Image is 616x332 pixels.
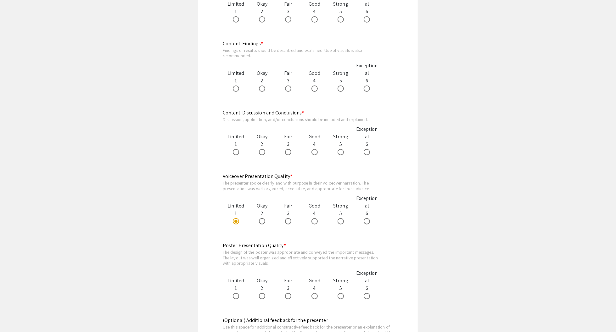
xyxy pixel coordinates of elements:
div: Fair [275,0,301,8]
div: Findings or results should be described and explained. Use of visuals is also recommended. [223,47,380,58]
div: Limited [223,202,249,210]
div: 5 [328,0,354,23]
div: 6 [354,195,380,225]
div: 5 [328,133,354,156]
div: 1 [223,277,249,300]
div: 6 [354,62,380,92]
div: Discussion, application, and/or conclusions should be included and explained. [223,117,380,122]
div: 2 [249,277,275,300]
div: Okay [249,202,275,210]
div: 5 [328,277,354,300]
div: 1 [223,133,249,156]
div: 6 [354,269,380,300]
div: Good [301,202,328,210]
div: Exceptional [354,195,380,210]
div: 1 [223,69,249,92]
div: 2 [249,69,275,92]
mat-label: Poster Presentation Quality [223,242,286,249]
div: Strong [328,0,354,8]
div: Good [301,69,328,77]
div: 6 [354,125,380,156]
div: 3 [275,277,301,300]
div: 3 [275,69,301,92]
mat-label: Content-Findings [223,40,263,47]
div: 3 [275,202,301,225]
div: Strong [328,133,354,141]
mat-label: Voiceover Presentation Quality [223,173,292,180]
div: Okay [249,133,275,141]
div: 5 [328,69,354,92]
div: 3 [275,133,301,156]
div: Fair [275,69,301,77]
div: Limited [223,133,249,141]
div: 2 [249,202,275,225]
div: 5 [328,202,354,225]
div: Strong [328,69,354,77]
div: Exceptional [354,62,380,77]
div: 1 [223,0,249,23]
div: 4 [301,69,328,92]
div: Strong [328,202,354,210]
div: Good [301,0,328,8]
div: 2 [249,133,275,156]
div: Exceptional [354,269,380,285]
div: Good [301,133,328,141]
iframe: Chat [5,304,27,327]
div: Exceptional [354,125,380,141]
div: 1 [223,202,249,225]
div: Fair [275,277,301,285]
mat-label: (Optional) Additional feedback for the presenter [223,317,328,324]
div: 4 [301,133,328,156]
div: 4 [301,0,328,23]
div: The presenter spoke clearly and with purpose in their voiceover narration. The presentation was w... [223,180,380,191]
div: Limited [223,277,249,285]
div: Limited [223,69,249,77]
div: Okay [249,69,275,77]
div: 4 [301,202,328,225]
div: Strong [328,277,354,285]
div: Fair [275,202,301,210]
div: 3 [275,0,301,23]
div: Fair [275,133,301,141]
div: Okay [249,277,275,285]
div: Okay [249,0,275,8]
div: Limited [223,0,249,8]
div: Good [301,277,328,285]
div: 2 [249,0,275,23]
mat-label: Content-Discussion and Conclusions [223,109,304,116]
div: The design of the poster was appropriate and conveyed the important messages. The layout was well... [223,249,380,266]
div: 4 [301,277,328,300]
